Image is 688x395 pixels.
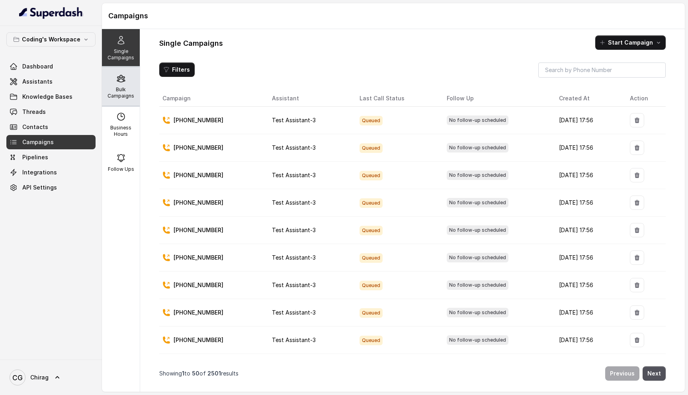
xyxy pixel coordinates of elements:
[440,90,553,107] th: Follow Up
[272,117,316,123] span: Test Assistant-3
[182,370,184,377] span: 1
[553,90,623,107] th: Created At
[553,299,623,327] td: [DATE] 17:56
[192,370,199,377] span: 50
[272,172,316,178] span: Test Assistant-3
[22,93,72,101] span: Knowledge Bases
[447,253,508,262] span: No follow-up scheduled
[6,180,96,195] a: API Settings
[105,48,137,61] p: Single Campaigns
[6,135,96,149] a: Campaigns
[22,153,48,161] span: Pipelines
[360,226,383,235] span: Queued
[12,373,23,382] text: CG
[447,115,508,125] span: No follow-up scheduled
[174,171,223,179] p: [PHONE_NUMBER]
[272,309,316,316] span: Test Assistant-3
[447,335,508,345] span: No follow-up scheduled
[553,107,623,134] td: [DATE] 17:56
[360,308,383,318] span: Queued
[360,336,383,345] span: Queued
[159,63,195,77] button: Filters
[105,86,137,99] p: Bulk Campaigns
[643,366,666,381] button: Next
[447,308,508,317] span: No follow-up scheduled
[272,336,316,343] span: Test Assistant-3
[447,280,508,290] span: No follow-up scheduled
[159,370,238,377] p: Showing to of results
[6,59,96,74] a: Dashboard
[6,105,96,119] a: Threads
[22,35,80,44] p: Coding's Workspace
[272,199,316,206] span: Test Assistant-3
[22,123,48,131] span: Contacts
[174,116,223,124] p: [PHONE_NUMBER]
[360,253,383,263] span: Queued
[360,171,383,180] span: Queued
[159,362,666,385] nav: Pagination
[174,254,223,262] p: [PHONE_NUMBER]
[360,281,383,290] span: Queued
[207,370,221,377] span: 2501
[6,150,96,164] a: Pipelines
[22,63,53,70] span: Dashboard
[6,32,96,47] button: Coding's Workspace
[360,116,383,125] span: Queued
[108,166,134,172] p: Follow Ups
[159,90,266,107] th: Campaign
[447,170,508,180] span: No follow-up scheduled
[553,217,623,244] td: [DATE] 17:56
[174,144,223,152] p: [PHONE_NUMBER]
[6,90,96,104] a: Knowledge Bases
[108,10,678,22] h1: Campaigns
[174,199,223,207] p: [PHONE_NUMBER]
[553,354,623,381] td: [DATE] 17:55
[553,327,623,354] td: [DATE] 17:56
[6,120,96,134] a: Contacts
[447,143,508,153] span: No follow-up scheduled
[22,138,54,146] span: Campaigns
[174,309,223,317] p: [PHONE_NUMBER]
[553,134,623,162] td: [DATE] 17:56
[272,282,316,288] span: Test Assistant-3
[538,63,666,78] input: Search by Phone Number
[360,198,383,208] span: Queued
[595,35,666,50] button: Start Campaign
[22,78,53,86] span: Assistants
[6,165,96,180] a: Integrations
[553,272,623,299] td: [DATE] 17:56
[605,366,639,381] button: Previous
[22,168,57,176] span: Integrations
[30,373,49,381] span: Chirag
[159,37,223,50] h1: Single Campaigns
[19,6,83,19] img: light.svg
[22,184,57,192] span: API Settings
[353,90,440,107] th: Last Call Status
[6,74,96,89] a: Assistants
[447,198,508,207] span: No follow-up scheduled
[553,244,623,272] td: [DATE] 17:56
[22,108,46,116] span: Threads
[6,366,96,389] a: Chirag
[447,225,508,235] span: No follow-up scheduled
[623,90,666,107] th: Action
[360,143,383,153] span: Queued
[553,189,623,217] td: [DATE] 17:56
[174,336,223,344] p: [PHONE_NUMBER]
[272,227,316,233] span: Test Assistant-3
[174,281,223,289] p: [PHONE_NUMBER]
[272,144,316,151] span: Test Assistant-3
[174,226,223,234] p: [PHONE_NUMBER]
[272,254,316,261] span: Test Assistant-3
[266,90,353,107] th: Assistant
[105,125,137,137] p: Business Hours
[553,162,623,189] td: [DATE] 17:56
